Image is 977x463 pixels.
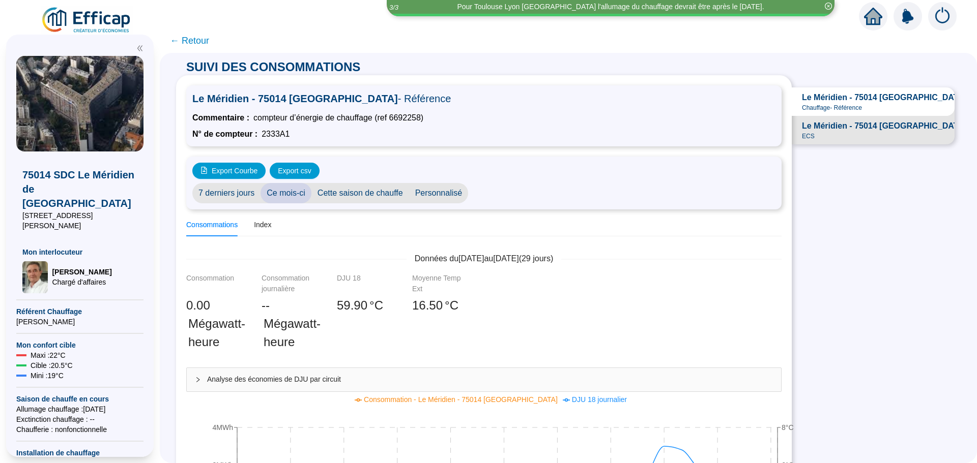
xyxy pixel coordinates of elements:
tspan: 4MWh [213,423,233,431]
span: Installation de chauffage [16,448,143,458]
button: Export csv [270,163,319,179]
span: .50 [426,298,443,312]
span: SUIVI DES CONSOMMATIONS [176,60,370,74]
span: N° de compteur : [192,128,257,140]
span: °C [369,296,383,315]
div: Index [254,220,271,230]
div: Pour Toulouse Lyon [GEOGRAPHIC_DATA] l'allumage du chauffage devrait être après le [DATE]. [457,2,764,12]
span: close-circle [825,3,832,10]
span: Export csv [278,166,311,176]
span: Analyse des économies de DJU par circuit [207,374,773,385]
span: [PERSON_NAME] [52,267,111,277]
span: home [864,7,882,25]
span: °C [445,296,458,315]
span: 2333A1 [262,128,290,140]
span: Commentaire : [192,112,249,124]
span: double-left [136,45,143,52]
span: Consommation - Le Méridien - 75014 [GEOGRAPHIC_DATA] [364,395,558,404]
span: 7 derniers jours [192,183,261,203]
tspan: 8°C [782,423,794,431]
span: Ce mois-ci [261,183,311,203]
span: Chargé d'affaires [52,277,111,287]
img: alerts [928,2,957,30]
span: .00 [193,298,210,312]
img: Chargé d'affaires [22,261,48,294]
span: Chaufferie : non fonctionnelle [16,424,143,435]
span: file-image [200,167,208,174]
span: Mini : 19 °C [31,371,64,381]
span: - Référence [398,93,451,104]
button: Export Courbe [192,163,266,179]
div: Analyse des économies de DJU par circuit [187,368,781,391]
span: 0 [186,298,193,312]
span: Saison de chauffe en cours [16,394,143,404]
span: Mégawatt-heure [188,315,245,351]
img: alerts [894,2,922,30]
span: Données du [DATE] au [DATE] ( 29 jours) [407,253,561,265]
span: .90 [351,298,367,312]
i: 3 / 3 [389,4,398,11]
div: Consommation [186,273,237,294]
div: Moyenne Temp Ext [412,273,463,294]
span: ECS [802,132,815,140]
span: Référent Chauffage [16,306,143,317]
span: ← Retour [170,34,209,48]
span: 59 [337,298,351,312]
span: compteur d’énergie de chauffage (ref 6692258) [253,112,423,124]
span: Mégawatt-heure [264,315,321,351]
span: Cible : 20.5 °C [31,360,73,371]
span: Personnalisé [409,183,469,203]
span: 75014 SDC Le Méridien de [GEOGRAPHIC_DATA] [22,168,137,210]
span: Maxi : 22 °C [31,350,66,360]
span: collapsed [195,377,201,383]
span: Mon interlocuteur [22,247,137,257]
div: Consommation journalière [262,273,312,294]
span: -- [262,296,270,315]
span: DJU 18 journalier [572,395,627,404]
span: Le Méridien - 75014 [GEOGRAPHIC_DATA] [802,91,966,104]
span: Exctinction chauffage : -- [16,414,143,424]
span: [STREET_ADDRESS][PERSON_NAME] [22,210,137,231]
span: Le Méridien - 75014 [GEOGRAPHIC_DATA] [192,91,775,106]
span: Chauffage - Référence [802,104,862,112]
span: [PERSON_NAME] [16,317,143,327]
img: efficap energie logo [41,6,133,35]
span: Export Courbe [212,166,257,176]
div: Consommations [186,220,238,230]
span: Allumage chauffage : [DATE] [16,404,143,414]
div: DJU 18 [337,273,388,294]
span: 16 [412,298,426,312]
span: Cette saison de chauffe [311,183,409,203]
span: Mon confort cible [16,340,143,350]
